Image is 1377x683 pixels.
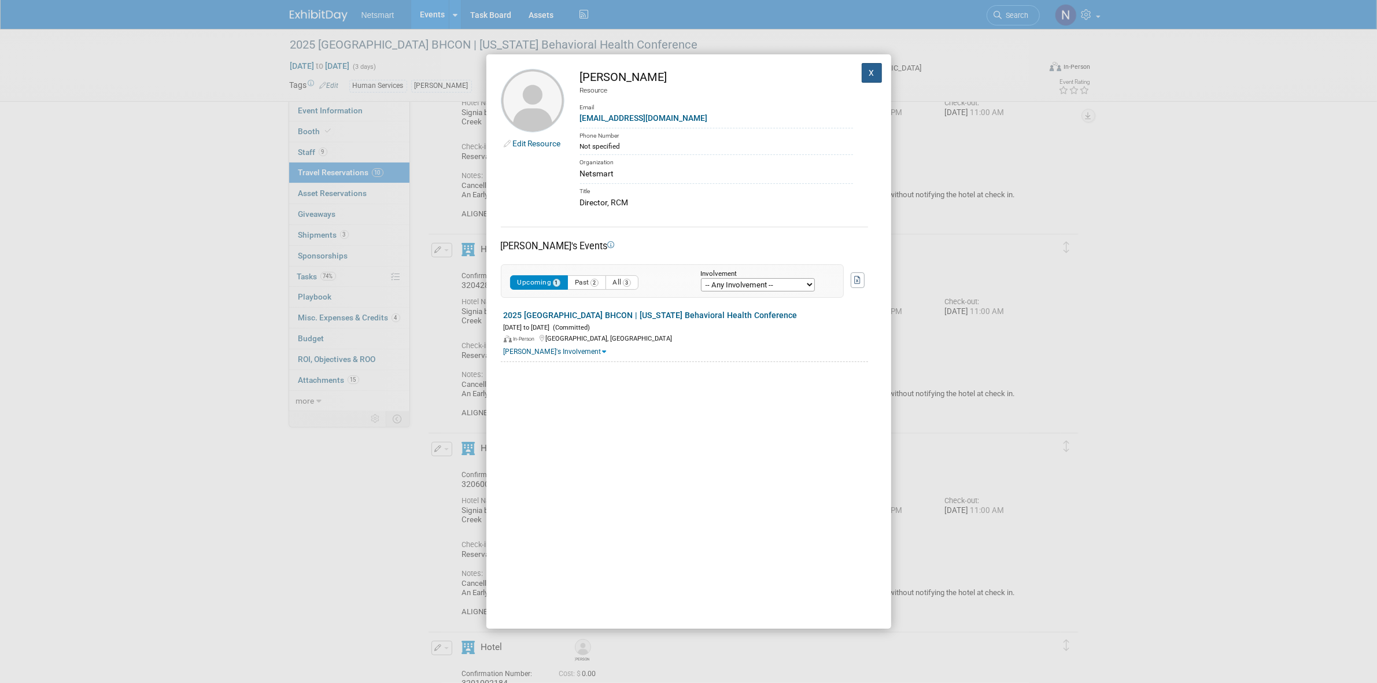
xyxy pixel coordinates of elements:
[580,69,853,86] div: [PERSON_NAME]
[504,348,607,356] a: [PERSON_NAME]'s Involvement
[580,183,853,197] div: Title
[580,141,853,152] div: Not specified
[501,239,868,253] div: [PERSON_NAME]'s Events
[623,279,631,287] span: 3
[504,333,868,344] div: [GEOGRAPHIC_DATA], [GEOGRAPHIC_DATA]
[580,154,853,168] div: Organization
[501,69,564,132] img: Rebecca Key
[514,336,538,342] span: In-Person
[580,197,853,209] div: Director, RCM
[580,128,853,141] div: Phone Number
[862,63,883,83] button: X
[553,279,561,287] span: 1
[606,275,638,290] button: All3
[701,271,826,278] div: Involvement
[580,86,853,95] div: Resource
[590,279,599,287] span: 2
[504,311,798,320] a: 2025 [GEOGRAPHIC_DATA] BHCON | [US_STATE] Behavioral Health Conference
[550,324,590,331] span: (Committed)
[580,95,853,112] div: Email
[504,335,512,342] img: In-Person Event
[580,113,708,123] a: [EMAIL_ADDRESS][DOMAIN_NAME]
[510,275,568,290] button: Upcoming1
[580,168,853,180] div: Netsmart
[504,322,868,333] div: [DATE] to [DATE]
[513,139,561,148] a: Edit Resource
[567,275,606,290] button: Past2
